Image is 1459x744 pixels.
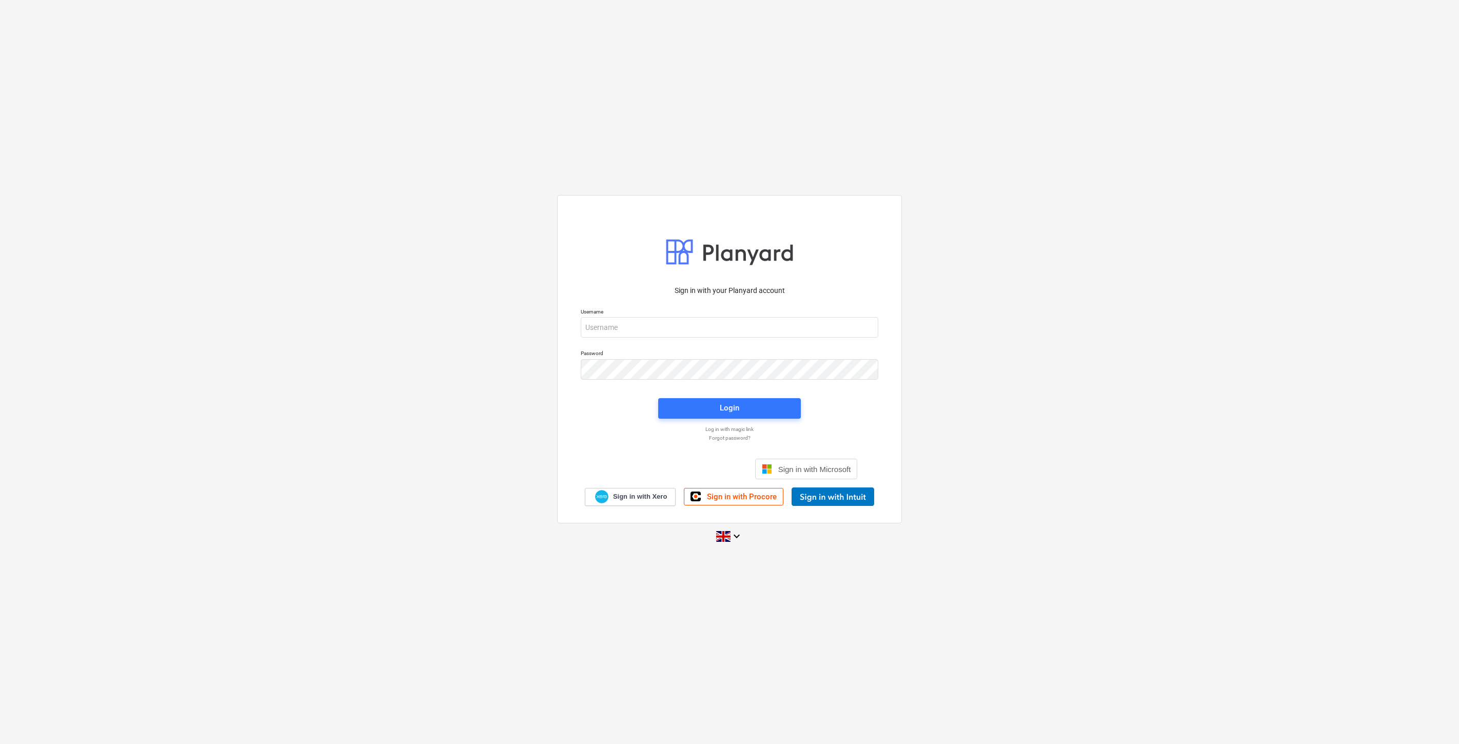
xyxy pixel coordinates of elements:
img: Xero logo [595,490,608,504]
a: Forgot password? [576,435,883,441]
a: Log in with magic link [576,426,883,433]
a: Sign in with Xero [585,488,676,506]
img: Microsoft logo [762,464,772,474]
span: Sign in with Xero [613,492,667,501]
p: Username [581,308,878,317]
span: Sign in with Microsoft [778,465,851,474]
iframe: Prisijungimas naudojant „Google“ mygtuką [597,458,752,480]
span: Sign in with Procore [707,492,777,501]
div: Login [720,401,739,415]
input: Username [581,317,878,338]
a: Sign in with Procore [684,488,783,505]
button: Login [658,398,801,419]
p: Password [581,350,878,359]
i: keyboard_arrow_down [731,530,743,542]
p: Sign in with your Planyard account [581,285,878,296]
